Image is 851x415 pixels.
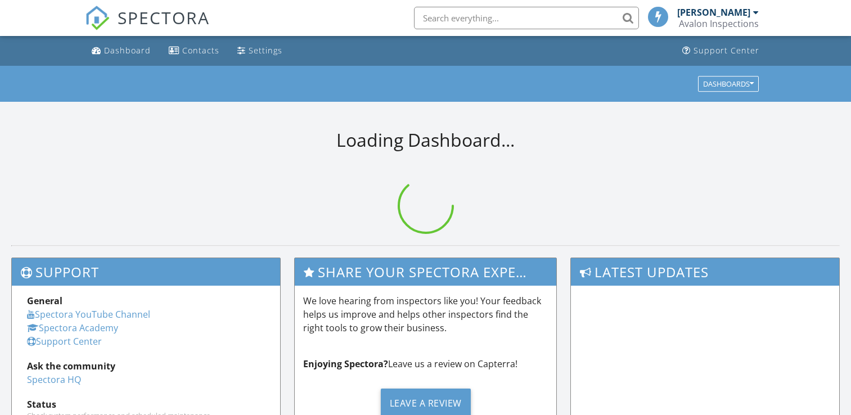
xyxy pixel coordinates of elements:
strong: General [27,295,62,307]
strong: Enjoying Spectora? [303,358,388,370]
a: Support Center [678,40,764,61]
h3: Support [12,258,280,286]
input: Search everything... [414,7,639,29]
a: Dashboard [87,40,155,61]
h3: Share Your Spectora Experience [295,258,556,286]
a: Settings [233,40,287,61]
img: The Best Home Inspection Software - Spectora [85,6,110,30]
div: Dashboard [104,45,151,56]
span: SPECTORA [118,6,210,29]
div: Support Center [694,45,759,56]
a: Contacts [164,40,224,61]
p: We love hearing from inspectors like you! Your feedback helps us improve and helps other inspecto... [303,294,548,335]
a: Support Center [27,335,102,348]
div: Contacts [182,45,219,56]
a: Spectora YouTube Channel [27,308,150,321]
div: Dashboards [703,80,754,88]
p: Leave us a review on Capterra! [303,357,548,371]
a: Spectora HQ [27,373,81,386]
div: Ask the community [27,359,265,373]
a: Spectora Academy [27,322,118,334]
div: [PERSON_NAME] [677,7,750,18]
h3: Latest Updates [571,258,839,286]
div: Status [27,398,265,411]
div: Settings [249,45,282,56]
button: Dashboards [698,76,759,92]
a: SPECTORA [85,15,210,39]
div: Avalon Inspections [679,18,759,29]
